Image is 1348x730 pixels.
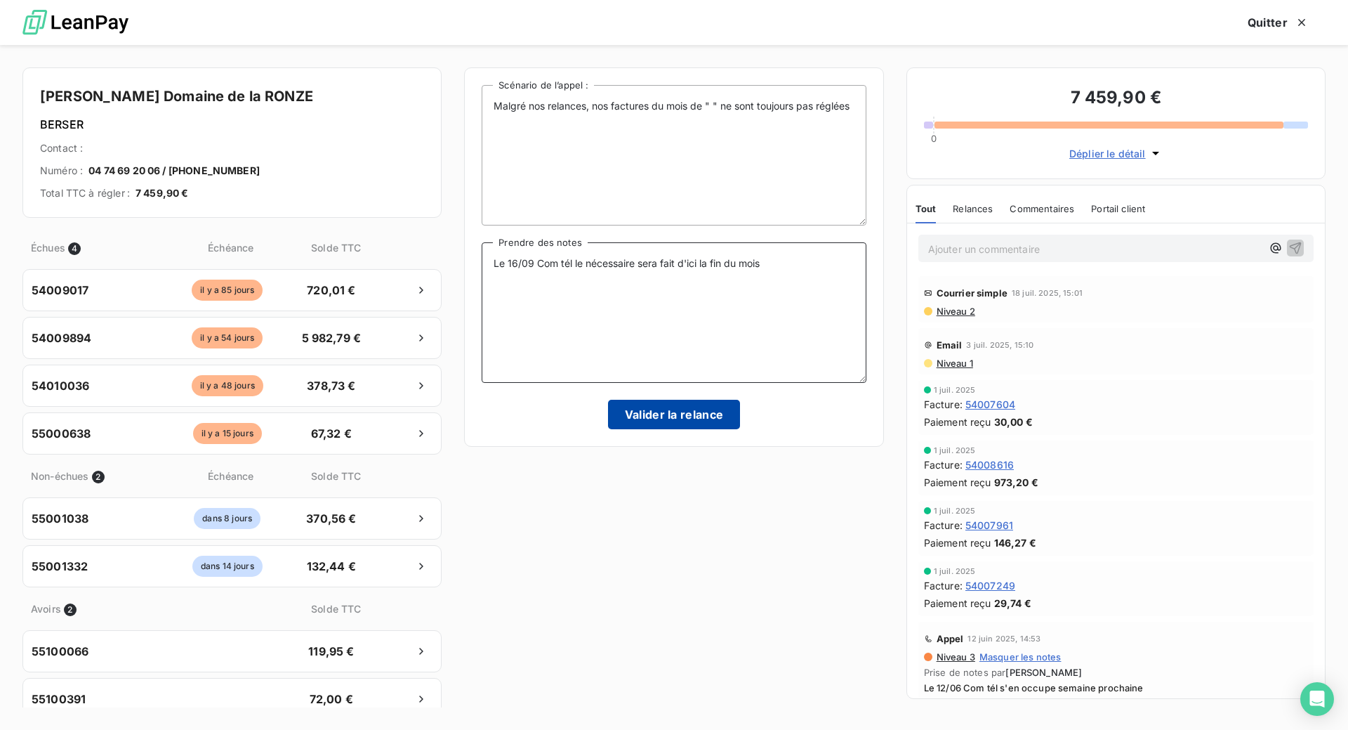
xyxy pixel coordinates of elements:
span: il y a 48 jours [192,375,263,396]
span: Solde TTC [299,469,373,483]
span: 2 [64,604,77,616]
textarea: Malgré nos relances, nos factures du mois de " " ne sont toujours pas réglées [482,85,866,226]
span: [PERSON_NAME] [1005,667,1082,678]
span: Portail client [1091,203,1145,214]
span: Non-échues [31,469,89,483]
span: 54009894 [32,330,91,346]
span: 55100066 [32,643,88,660]
span: 54007604 [965,397,1015,412]
span: 720,01 € [294,282,368,299]
span: il y a 85 jours [192,280,263,301]
span: Email [937,339,963,351]
span: 55000638 [32,425,91,442]
span: 54007249 [965,578,1015,593]
span: 0 [931,133,937,144]
span: Masquer les notes [979,651,1062,663]
span: 54009017 [32,282,88,299]
span: Échues [31,240,65,255]
span: Numéro : [40,164,83,178]
span: 30,00 € [994,415,1033,429]
span: Facture : [924,578,963,593]
span: 132,44 € [294,558,368,575]
textarea: Le 16/09 Com tél le nécessaire sera fait d'ici la fin du mois [482,242,866,383]
span: 1 juil. 2025 [934,386,976,394]
span: Avoirs [31,601,61,616]
span: Niveau 1 [935,358,973,369]
span: 72,00 € [294,691,368,708]
span: Niveau 2 [935,306,975,317]
span: 378,73 € [294,377,368,394]
span: Le 12/06 Com tél s'en occupe semaine prochaine [924,682,1308,693]
span: il y a 54 jours [192,327,263,348]
span: 12 juin 2025, 14:53 [967,634,1040,643]
span: 55100391 [32,691,86,708]
span: Prise de notes par [924,667,1308,678]
span: Facture : [924,518,963,533]
span: 04 74 69 20 06 / [PHONE_NUMBER] [88,164,260,178]
span: 1 juil. 2025 [934,567,976,575]
span: Appel [937,633,964,644]
span: Tout [916,203,937,214]
span: 146,27 € [994,535,1036,550]
span: Échéance [165,240,296,255]
span: Relances [953,203,993,214]
span: Paiement reçu [924,596,991,611]
span: Facture : [924,457,963,472]
span: 5 982,79 € [294,330,368,346]
span: dans 8 jours [194,508,260,529]
span: 55001038 [32,510,88,527]
span: 1 juil. 2025 [934,507,976,515]
span: 3 juil. 2025, 15:10 [966,341,1033,349]
span: dans 14 jours [192,556,263,577]
span: 119,95 € [294,643,368,660]
span: 973,20 € [994,475,1038,490]
div: Open Intercom Messenger [1300,682,1334,716]
span: Total TTC à régler : [40,186,130,200]
button: Déplier le détail [1065,145,1167,162]
span: Paiement reçu [924,415,991,429]
span: 54008616 [965,457,1014,472]
h4: [PERSON_NAME] Domaine de la RONZE [40,85,424,107]
img: logo LeanPay [22,4,128,42]
span: 54007961 [965,518,1013,533]
span: 370,56 € [294,510,368,527]
span: Commentaires [1010,203,1074,214]
button: Quitter [1231,8,1326,37]
h3: 7 459,90 € [924,85,1308,113]
span: 55001332 [32,558,88,575]
span: 7 459,90 € [136,186,189,200]
span: Contact : [40,141,83,155]
span: Paiement reçu [924,475,991,490]
button: Valider la relance [608,400,741,429]
span: 67,32 € [294,425,368,442]
span: Facture : [924,397,963,412]
span: Solde TTC [299,240,373,255]
span: 29,74 € [994,596,1031,611]
h6: BERSER [40,116,424,133]
span: 1 juil. 2025 [934,446,976,455]
span: Solde TTC [299,601,373,616]
span: il y a 15 jours [193,423,262,444]
span: Déplier le détail [1069,146,1146,161]
span: Niveau 3 [935,651,975,663]
span: Échéance [165,469,296,483]
span: Courrier simple [937,287,1007,299]
span: 18 juil. 2025, 15:01 [1012,289,1083,297]
span: 4 [68,242,81,255]
span: 2 [92,471,105,483]
span: 54010036 [32,377,89,394]
span: Paiement reçu [924,535,991,550]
